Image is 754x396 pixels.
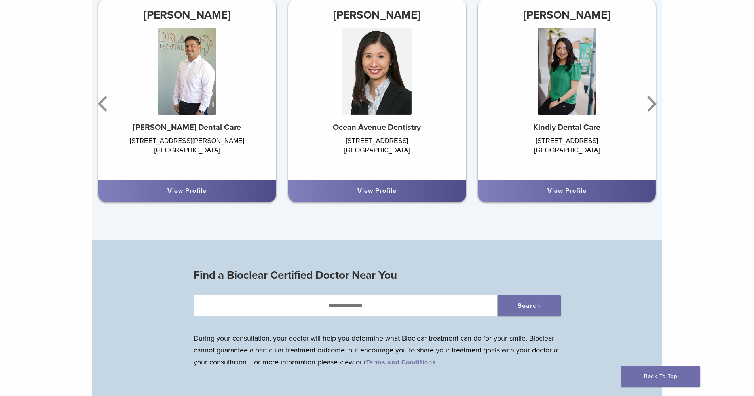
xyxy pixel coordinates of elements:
[288,6,466,25] h3: [PERSON_NAME]
[547,187,587,195] a: View Profile
[478,6,656,25] h3: [PERSON_NAME]
[133,123,241,132] strong: [PERSON_NAME] Dental Care
[194,332,561,368] p: During your consultation, your doctor will help you determine what Bioclear treatment can do for ...
[333,123,421,132] strong: Ocean Avenue Dentistry
[533,123,600,132] strong: Kindly Dental Care
[642,80,658,128] button: Next
[621,366,700,387] a: Back To Top
[98,136,276,172] div: [STREET_ADDRESS][PERSON_NAME] [GEOGRAPHIC_DATA]
[357,187,397,195] a: View Profile
[538,28,596,115] img: Li Jia Sheng
[478,136,656,172] div: [STREET_ADDRESS] [GEOGRAPHIC_DATA]
[366,358,436,366] a: Terms and Conditions
[194,266,561,285] h3: Find a Bioclear Certified Doctor Near You
[342,28,412,115] img: Dr. Sandy Shih
[167,187,207,195] a: View Profile
[98,6,276,25] h3: [PERSON_NAME]
[158,28,216,115] img: Andrew Dela Rama
[498,295,561,316] button: Search
[96,80,112,128] button: Previous
[288,136,466,172] div: [STREET_ADDRESS] [GEOGRAPHIC_DATA]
